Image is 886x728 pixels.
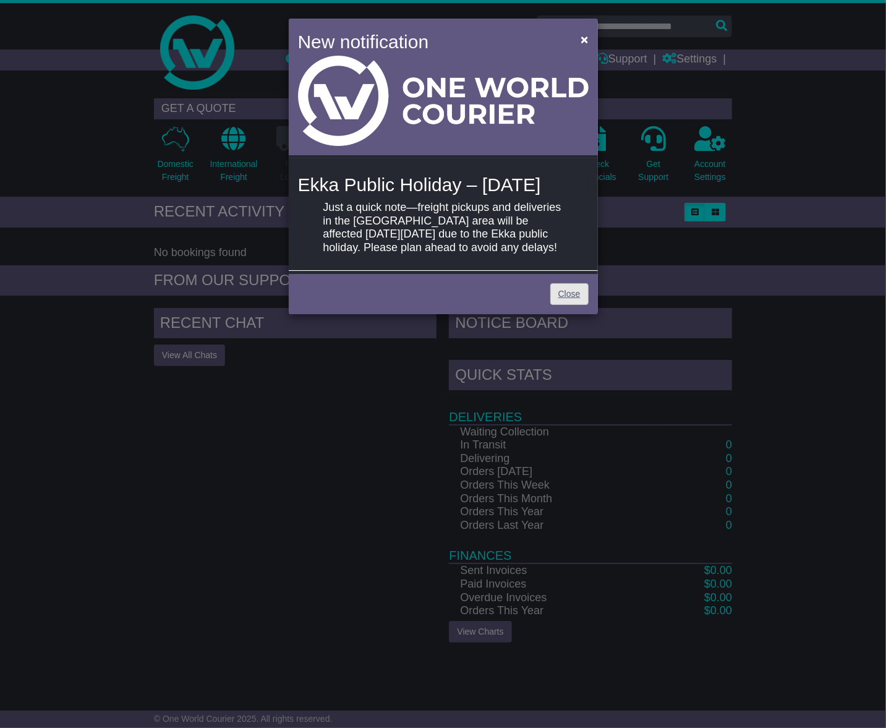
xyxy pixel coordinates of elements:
[581,32,588,46] span: ×
[298,174,589,195] h4: Ekka Public Holiday – [DATE]
[550,283,589,305] a: Close
[298,56,589,146] img: Light
[298,28,563,56] h4: New notification
[323,201,563,254] p: Just a quick note—freight pickups and deliveries in the [GEOGRAPHIC_DATA] area will be affected [...
[574,27,594,52] button: Close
